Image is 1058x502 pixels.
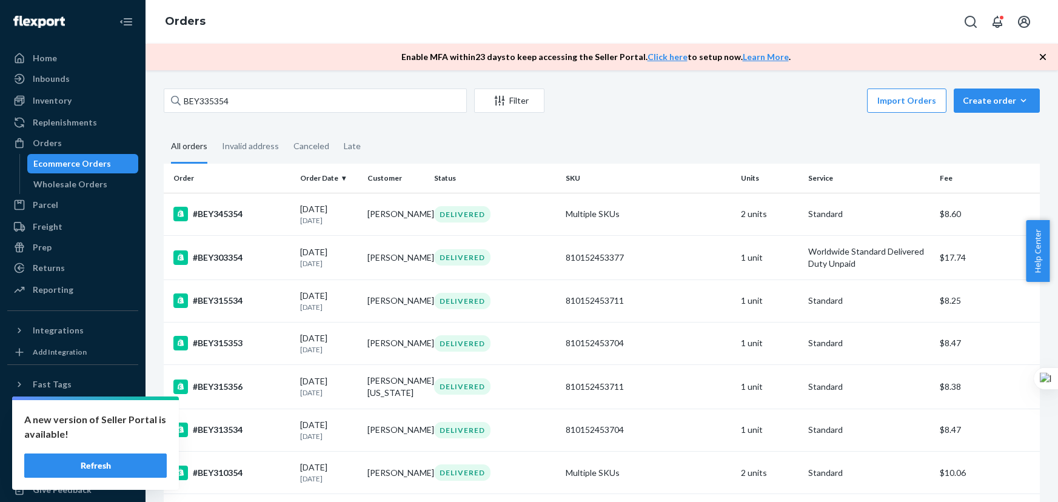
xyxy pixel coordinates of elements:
p: Standard [808,208,930,220]
div: Late [344,130,361,162]
div: 810152453704 [566,337,731,349]
button: Filter [474,89,544,113]
a: Inbounds [7,69,138,89]
a: Inventory [7,91,138,110]
th: Status [429,164,561,193]
div: Canceled [293,130,329,162]
div: [DATE] [300,419,358,441]
div: Invalid address [222,130,279,162]
p: [DATE] [300,474,358,484]
td: $8.38 [935,364,1040,409]
td: $10.06 [935,452,1040,494]
div: Inventory [33,95,72,107]
div: Freight [33,221,62,233]
div: Add Integration [33,347,87,357]
div: Customer [367,173,425,183]
div: #BEY313534 [173,423,290,437]
div: 810152453711 [566,381,731,393]
div: [DATE] [300,332,358,355]
a: Home [7,49,138,68]
td: [PERSON_NAME] [363,193,430,235]
td: 1 unit [736,409,803,451]
div: DELIVERED [434,464,490,481]
td: [PERSON_NAME] [363,279,430,322]
div: DELIVERED [434,422,490,438]
div: [DATE] [300,375,358,398]
input: Search orders [164,89,467,113]
div: Give Feedback [33,484,92,496]
div: [DATE] [300,246,358,269]
td: [PERSON_NAME] [363,322,430,364]
td: $8.25 [935,279,1040,322]
td: $8.60 [935,193,1040,235]
button: Talk to Support [7,439,138,458]
button: Import Orders [867,89,946,113]
button: Open account menu [1012,10,1036,34]
div: Returns [33,262,65,274]
button: Integrations [7,321,138,340]
a: Freight [7,217,138,236]
div: Fast Tags [33,378,72,390]
div: Orders [33,137,62,149]
td: 1 unit [736,235,803,279]
td: [PERSON_NAME] [363,409,430,451]
button: Refresh [24,453,167,478]
a: Parcel [7,195,138,215]
button: Create order [954,89,1040,113]
p: Enable MFA within 23 days to keep accessing the Seller Portal. to setup now. . [401,51,791,63]
div: 810152453377 [566,252,731,264]
a: Ecommerce Orders [27,154,139,173]
div: [DATE] [300,461,358,484]
div: #BEY315356 [173,380,290,394]
a: Learn More [743,52,789,62]
a: Wholesale Orders [27,175,139,194]
div: 810152453704 [566,424,731,436]
p: Worldwide Standard Delivered Duty Unpaid [808,246,930,270]
iframe: Opens a widget where you can chat to one of our agents [981,466,1046,496]
div: Inbounds [33,73,70,85]
div: #BEY345354 [173,207,290,221]
div: Replenishments [33,116,97,129]
div: Filter [475,95,544,107]
button: Give Feedback [7,480,138,500]
p: [DATE] [300,344,358,355]
th: Fee [935,164,1040,193]
div: #BEY303354 [173,250,290,265]
img: Flexport logo [13,16,65,28]
p: [DATE] [300,431,358,441]
th: Units [736,164,803,193]
p: Standard [808,424,930,436]
th: SKU [561,164,736,193]
p: Standard [808,467,930,479]
div: #BEY315353 [173,336,290,350]
div: [DATE] [300,203,358,226]
th: Service [803,164,935,193]
div: Home [33,52,57,64]
p: Standard [808,381,930,393]
td: 1 unit [736,364,803,409]
a: Add Fast Tag [7,399,138,413]
button: Fast Tags [7,375,138,394]
div: DELIVERED [434,206,490,223]
td: 2 units [736,452,803,494]
div: Prep [33,241,52,253]
button: Help Center [1026,220,1050,282]
td: Multiple SKUs [561,452,736,494]
p: A new version of Seller Portal is available! [24,412,167,441]
p: Standard [808,295,930,307]
a: Prep [7,238,138,257]
div: DELIVERED [434,293,490,309]
a: Replenishments [7,113,138,132]
td: [PERSON_NAME][US_STATE] [363,364,430,409]
div: #BEY310354 [173,466,290,480]
div: Integrations [33,324,84,336]
div: DELIVERED [434,378,490,395]
td: [PERSON_NAME] [363,235,430,279]
th: Order [164,164,295,193]
th: Order Date [295,164,363,193]
a: Help Center [7,460,138,479]
button: Close Navigation [114,10,138,34]
td: $8.47 [935,409,1040,451]
div: DELIVERED [434,335,490,352]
